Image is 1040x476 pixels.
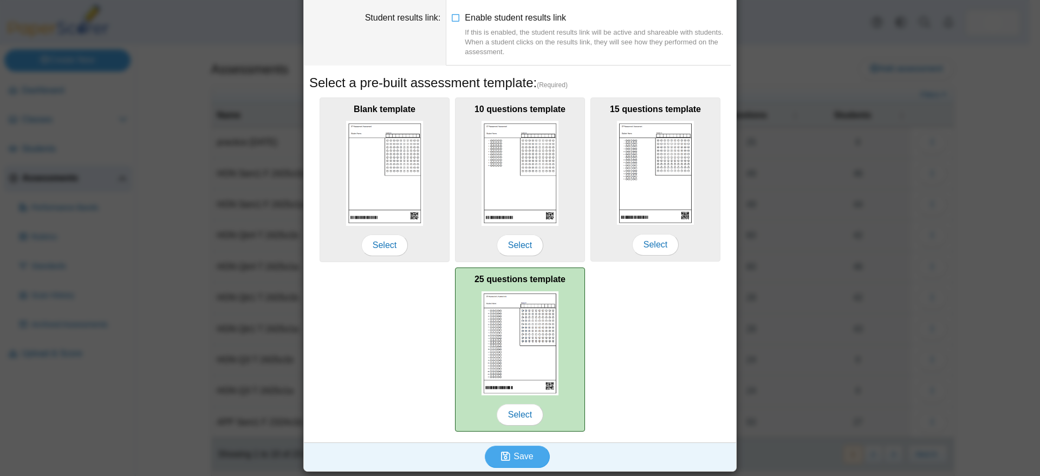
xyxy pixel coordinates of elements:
[474,105,565,114] b: 10 questions template
[610,105,701,114] b: 15 questions template
[497,404,543,426] span: Select
[361,234,408,256] span: Select
[354,105,415,114] b: Blank template
[465,28,731,57] div: If this is enabled, the student results link will be active and shareable with students. When a s...
[513,452,533,461] span: Save
[485,446,550,467] button: Save
[474,275,565,284] b: 25 questions template
[365,13,441,22] label: Student results link
[482,121,558,225] img: scan_sheet_10_questions.png
[465,13,731,57] span: Enable student results link
[346,121,423,225] img: scan_sheet_blank.png
[632,234,679,256] span: Select
[497,234,543,256] span: Select
[617,121,694,225] img: scan_sheet_15_questions.png
[537,81,568,90] span: (Required)
[482,291,558,395] img: scan_sheet_25_questions.png
[309,74,731,92] h5: Select a pre-built assessment template:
